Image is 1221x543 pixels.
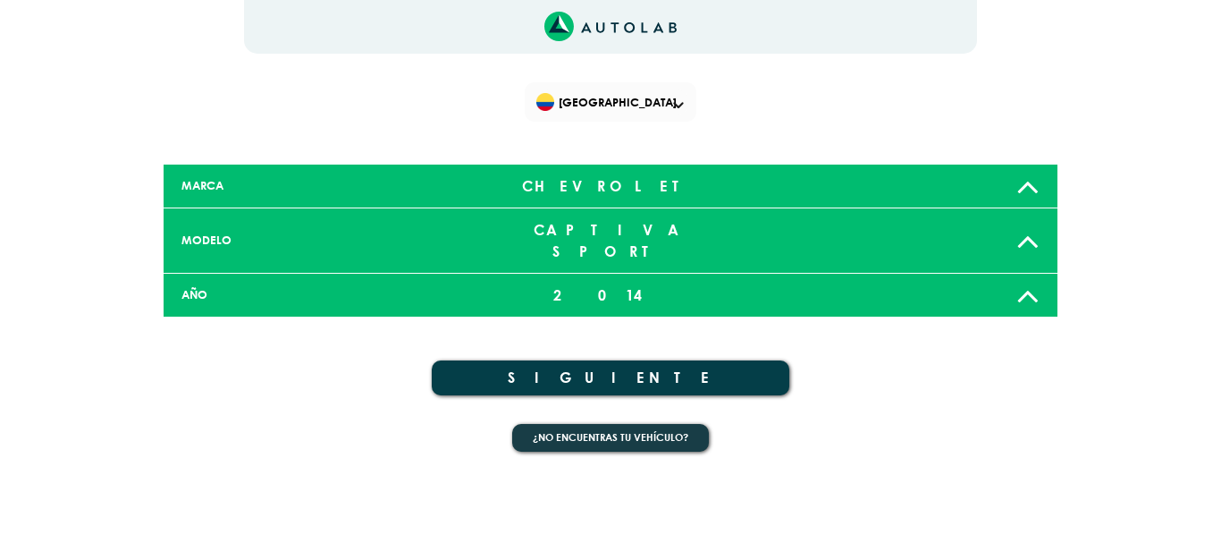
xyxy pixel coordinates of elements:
a: Link al sitio de autolab [544,17,678,34]
button: SIGUIENTE [432,361,789,395]
a: AÑO 2014 [164,274,1057,318]
div: 2014 [463,277,758,313]
span: [GEOGRAPHIC_DATA] [536,89,689,115]
div: CHEVROLET [463,168,758,204]
img: Flag of COLOMBIA [536,93,554,111]
a: MODELO CAPTIVA SPORT [164,208,1057,274]
div: Flag of COLOMBIA[GEOGRAPHIC_DATA] [525,82,696,122]
div: MODELO [168,232,463,249]
a: MARCA CHEVROLET [164,165,1057,208]
button: ¿No encuentras tu vehículo? [512,424,709,452]
div: CAPTIVA SPORT [463,212,758,269]
div: MARCA [168,177,463,194]
div: AÑO [168,286,463,303]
